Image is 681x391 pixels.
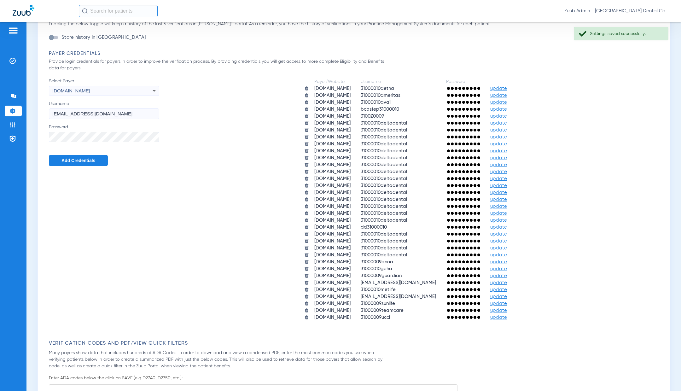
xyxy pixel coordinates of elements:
[441,79,485,85] td: Password
[361,211,407,216] span: 31000010deltadental
[304,308,309,313] img: trash.svg
[8,27,18,34] img: hamburger-icon
[304,169,309,174] img: trash.svg
[361,301,395,306] span: 31000009sunlife
[304,273,309,278] img: trash.svg
[490,121,507,125] span: update
[361,114,384,119] span: 3100Z0009
[490,253,507,257] span: update
[304,287,309,292] img: trash.svg
[361,190,407,195] span: 31000010deltadental
[564,8,668,14] span: Zuub Admin - [GEOGRAPHIC_DATA] Dental Care
[310,176,355,182] td: [DOMAIN_NAME]
[52,88,90,93] span: [DOMAIN_NAME]
[49,340,662,347] h3: Verification Codes and PDF/View Quick Filters
[304,135,309,139] img: trash.svg
[49,124,159,143] label: Password
[490,135,507,139] span: update
[304,114,309,119] img: trash.svg
[310,203,355,210] td: [DOMAIN_NAME]
[361,107,399,112] span: bcbsfep31000010
[361,294,436,299] span: [EMAIL_ADDRESS][DOMAIN_NAME]
[61,158,95,163] span: Add Credentials
[310,155,355,161] td: [DOMAIN_NAME]
[361,142,407,146] span: 31000010deltadental
[361,225,387,230] span: dd31000010
[490,169,507,174] span: update
[49,155,108,166] button: Add Credentials
[361,315,390,320] span: 31000009ucci
[310,231,355,237] td: [DOMAIN_NAME]
[304,149,309,153] img: trash.svg
[361,218,407,223] span: 31000010deltadental
[304,183,309,188] img: trash.svg
[310,127,355,133] td: [DOMAIN_NAME]
[310,224,355,231] td: [DOMAIN_NAME]
[310,92,355,99] td: [DOMAIN_NAME]
[361,308,404,313] span: 31000009teamcare
[490,315,507,320] span: update
[490,86,507,91] span: update
[490,93,507,98] span: update
[310,294,355,300] td: [DOMAIN_NAME]
[310,134,355,140] td: [DOMAIN_NAME]
[490,294,507,299] span: update
[590,31,663,37] div: Settings saved successfully.
[304,162,309,167] img: trash.svg
[304,204,309,209] img: trash.svg
[310,99,355,106] td: [DOMAIN_NAME]
[304,128,309,132] img: trash.svg
[49,132,159,143] input: Password
[361,169,407,174] span: 31000010deltadental
[361,183,407,188] span: 31000010deltadental
[304,142,309,146] img: trash.svg
[490,301,507,306] span: update
[361,121,407,125] span: 31000010deltadental
[310,113,355,120] td: [DOMAIN_NAME]
[490,225,507,230] span: update
[304,155,309,160] img: trash.svg
[304,266,309,271] img: trash.svg
[490,107,507,112] span: update
[361,86,394,91] span: 31000010aetna
[490,287,507,292] span: update
[49,350,386,370] p: Many payers show data that includes hundreds of ADA Codes. In order to download and view a conden...
[361,287,396,292] span: 31000010metlife
[361,273,402,278] span: 31000009guardian
[304,211,309,216] img: trash.svg
[310,85,355,92] td: [DOMAIN_NAME]
[361,197,407,202] span: 31000010deltadental
[304,280,309,285] img: trash.svg
[304,260,309,264] img: trash.svg
[304,190,309,195] img: trash.svg
[361,266,392,271] span: 31000010geha
[310,266,355,272] td: [DOMAIN_NAME]
[490,239,507,243] span: update
[13,5,34,16] img: Zuub Logo
[310,141,355,147] td: [DOMAIN_NAME]
[310,273,355,279] td: [DOMAIN_NAME]
[310,314,355,321] td: [DOMAIN_NAME]
[304,232,309,236] img: trash.svg
[310,106,355,113] td: [DOMAIN_NAME]
[490,100,507,105] span: update
[490,190,507,195] span: update
[79,5,158,17] input: Search for patients
[310,259,355,265] td: [DOMAIN_NAME]
[310,287,355,293] td: [DOMAIN_NAME]
[310,169,355,175] td: [DOMAIN_NAME]
[361,176,407,181] span: 31000010deltadental
[361,280,436,285] span: [EMAIL_ADDRESS][DOMAIN_NAME]
[361,162,407,167] span: 31000010deltadental
[304,301,309,306] img: trash.svg
[310,183,355,189] td: [DOMAIN_NAME]
[304,225,309,230] img: trash.svg
[490,232,507,236] span: update
[310,245,355,251] td: [DOMAIN_NAME]
[310,148,355,154] td: [DOMAIN_NAME]
[490,142,507,146] span: update
[304,93,309,98] img: trash.svg
[310,162,355,168] td: [DOMAIN_NAME]
[304,294,309,299] img: trash.svg
[490,218,507,223] span: update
